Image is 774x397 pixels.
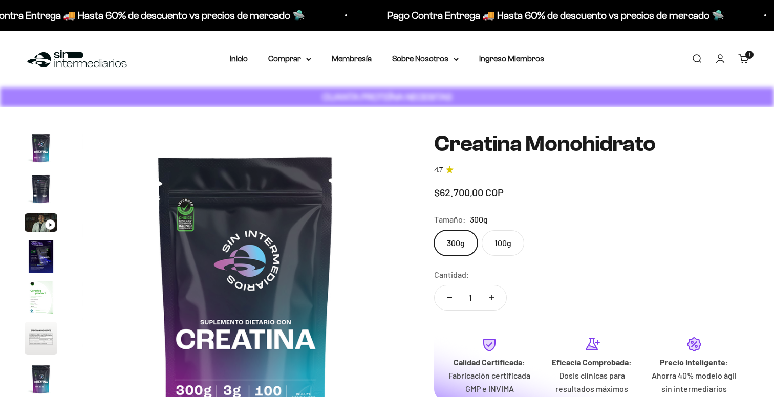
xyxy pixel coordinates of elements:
[434,268,469,281] label: Cantidad:
[230,54,248,63] a: Inicio
[434,165,749,176] a: 4.74.7 de 5.0 estrellas
[434,184,504,201] sale-price: $62.700,00 COP
[25,213,57,235] button: Ir al artículo 3
[25,322,57,355] img: Creatina Monohidrato
[25,172,57,208] button: Ir al artículo 2
[25,240,57,273] img: Creatina Monohidrato
[25,172,57,205] img: Creatina Monohidrato
[25,131,57,164] img: Creatina Monohidrato
[434,213,466,226] legend: Tamaño:
[332,54,372,63] a: Membresía
[203,7,541,24] p: Pago Contra Entrega 🚚 Hasta 60% de descuento vs precios de mercado 🛸
[454,357,525,367] strong: Calidad Certificada:
[322,92,452,102] strong: CUANTA PROTEÍNA NECESITAS
[552,357,632,367] strong: Eficacia Comprobada:
[651,369,737,395] p: Ahorra 40% modelo ágil sin intermediarios
[25,322,57,358] button: Ir al artículo 6
[660,357,728,367] strong: Precio Inteligente:
[479,54,544,63] a: Ingreso Miembros
[25,240,57,276] button: Ir al artículo 4
[268,52,311,65] summary: Comprar
[25,281,57,317] button: Ir al artículo 5
[434,165,443,176] span: 4.7
[749,52,750,57] span: 1
[477,285,506,310] button: Aumentar cantidad
[470,213,488,226] span: 300g
[434,131,749,156] h1: Creatina Monohidrato
[549,369,635,395] p: Dosis clínicas para resultados máximos
[435,285,464,310] button: Reducir cantidad
[25,131,57,167] button: Ir al artículo 1
[392,52,459,65] summary: Sobre Nosotros
[25,281,57,314] img: Creatina Monohidrato
[446,369,532,395] p: Fabricación certificada GMP e INVIMA
[25,363,57,395] img: Creatina Monohidrato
